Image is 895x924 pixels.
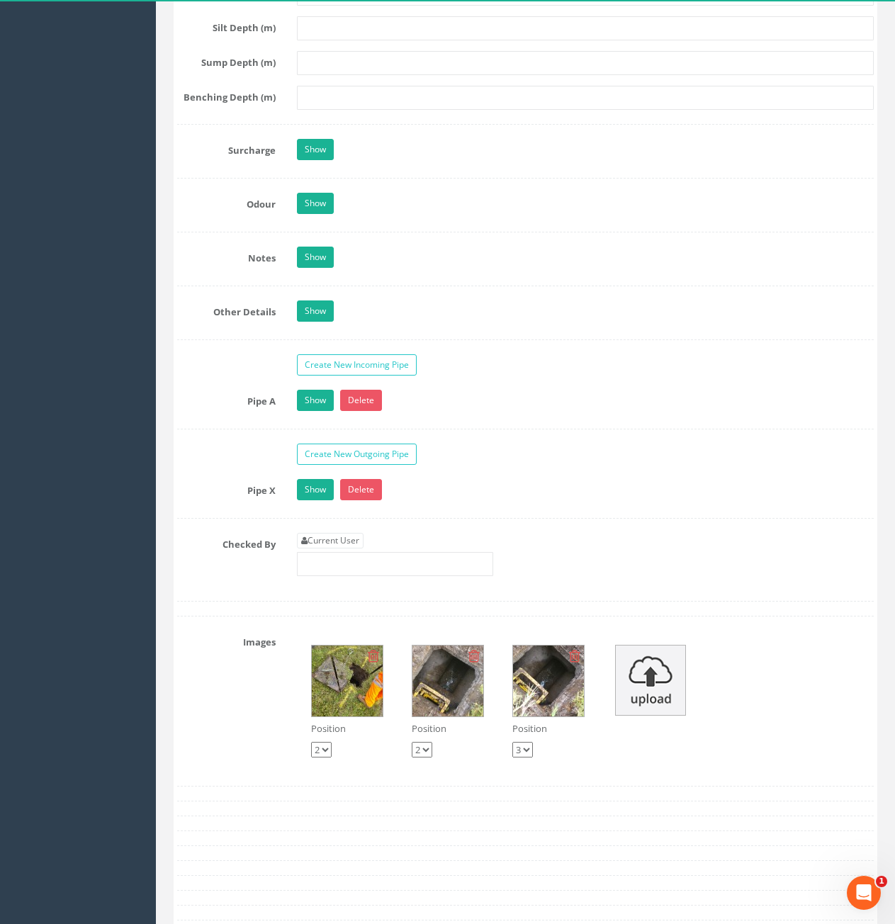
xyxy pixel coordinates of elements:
a: Current User [297,533,364,548]
iframe: Intercom live chat [847,876,881,910]
label: Notes [167,247,286,265]
label: Images [167,631,286,649]
label: Silt Depth (m) [167,16,286,35]
a: Show [297,193,334,214]
img: 5e848ca8-f6e2-6e2e-8b30-2580cc1c39b1_22c0dfa4-881f-ac54-95cf-7dcf386face9_thumb.jpg [412,646,483,716]
img: upload_icon.png [615,645,686,716]
label: Pipe A [167,390,286,408]
label: Surcharge [167,139,286,157]
p: Position [311,722,383,736]
span: 1 [876,876,887,887]
label: Pipe X [167,479,286,497]
a: Show [297,479,334,500]
img: 5e848ca8-f6e2-6e2e-8b30-2580cc1c39b1_ff47ea5f-44b8-de78-1a21-c1c400f15ad7_thumb.jpg [513,646,584,716]
img: 5e848ca8-f6e2-6e2e-8b30-2580cc1c39b1_5546709f-0515-bfc6-67fc-3aaf29a98955_thumb.jpg [312,646,383,716]
a: Show [297,390,334,411]
label: Odour [167,193,286,211]
label: Sump Depth (m) [167,51,286,69]
label: Benching Depth (m) [167,86,286,104]
a: Show [297,139,334,160]
a: Show [297,247,334,268]
label: Checked By [167,533,286,551]
p: Position [412,722,484,736]
a: Create New Incoming Pipe [297,354,417,376]
a: Delete [340,390,382,411]
label: Other Details [167,300,286,319]
p: Position [512,722,585,736]
a: Delete [340,479,382,500]
a: Show [297,300,334,322]
a: Create New Outgoing Pipe [297,444,417,465]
